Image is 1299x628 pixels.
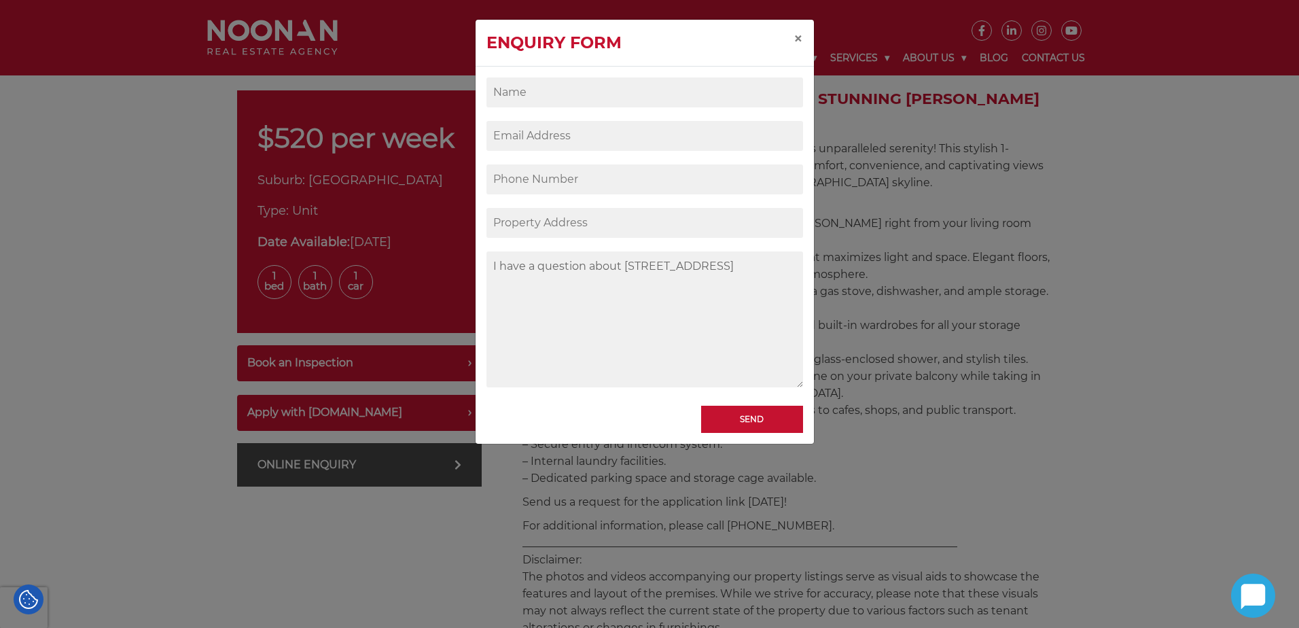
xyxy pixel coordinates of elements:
[486,77,803,107] input: Name
[14,585,43,614] div: Cookie Settings
[701,406,803,433] input: Send
[486,77,803,427] form: Contact form
[783,20,814,58] button: Close
[794,29,803,48] span: ×
[486,31,622,55] h4: ENQUIRY FORM
[486,121,803,151] input: Email Address
[486,208,803,238] input: Property Address
[486,164,803,194] input: Phone Number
